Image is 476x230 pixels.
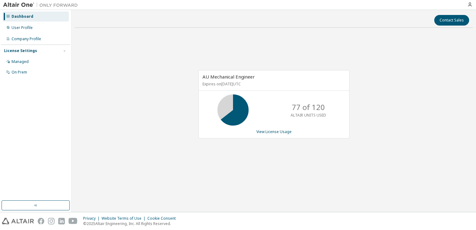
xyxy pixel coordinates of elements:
[12,59,29,64] div: Managed
[292,102,325,113] p: 77 of 120
[83,221,179,226] p: © 2025 Altair Engineering, Inc. All Rights Reserved.
[2,218,34,224] img: altair_logo.svg
[48,218,55,224] img: instagram.svg
[12,36,41,41] div: Company Profile
[69,218,78,224] img: youtube.svg
[12,14,33,19] div: Dashboard
[102,216,147,221] div: Website Terms of Use
[58,218,65,224] img: linkedin.svg
[4,48,37,53] div: License Settings
[202,81,344,87] p: Expires on [DATE] UTC
[38,218,44,224] img: facebook.svg
[83,216,102,221] div: Privacy
[3,2,81,8] img: Altair One
[12,70,27,75] div: On Prem
[147,216,179,221] div: Cookie Consent
[12,25,33,30] div: User Profile
[291,113,326,118] p: ALTAIR UNITS USED
[434,15,469,26] button: Contact Sales
[202,74,255,80] span: AU Mechanical Engineer
[256,129,292,134] a: View License Usage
